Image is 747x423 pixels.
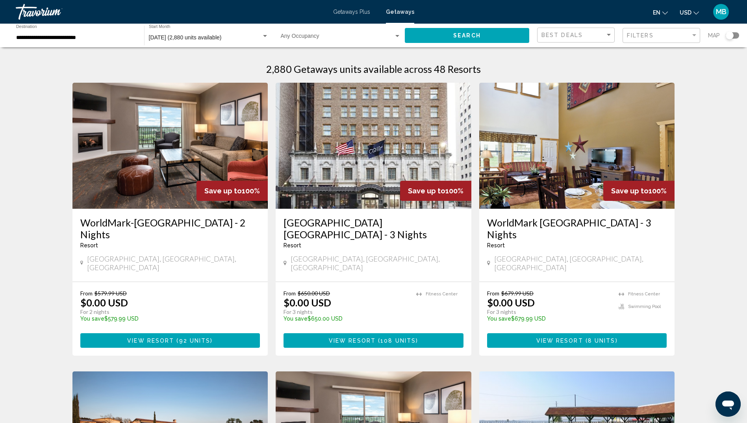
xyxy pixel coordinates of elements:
span: USD [680,9,691,16]
img: DF55I01X.jpg [72,83,268,209]
a: Getaways Plus [333,9,370,15]
span: You save [487,315,511,322]
img: RH67E01L.jpg [276,83,471,209]
button: Change currency [680,7,699,18]
p: For 3 nights [487,308,611,315]
div: 100% [196,181,268,201]
span: Save up to [611,187,649,195]
span: From [80,290,93,297]
p: $579.99 USD [80,315,252,322]
span: Resort [487,242,505,249]
span: Swimming Pool [628,304,661,309]
span: Resort [284,242,301,249]
span: View Resort [127,338,174,344]
button: View Resort(92 units) [80,333,260,348]
h1: 2,880 Getaways units available across 48 Resorts [266,63,481,75]
p: For 3 nights [284,308,408,315]
span: $579.99 USD [95,290,127,297]
iframe: Button to launch messaging window [715,391,741,417]
span: View Resort [329,338,376,344]
span: Best Deals [541,32,583,38]
a: WorldMark-[GEOGRAPHIC_DATA] - 2 Nights [80,217,260,240]
span: Fitness Center [628,291,660,297]
div: 100% [603,181,675,201]
span: You save [80,315,104,322]
a: WorldMark [GEOGRAPHIC_DATA] - 3 Nights [487,217,667,240]
span: 8 units [588,338,615,344]
div: 100% [400,181,471,201]
button: View Resort(108 units) [284,333,463,348]
mat-select: Sort by [541,32,612,39]
img: A867I01X.jpg [479,83,675,209]
span: View Resort [536,338,583,344]
span: 108 units [380,338,416,344]
button: Search [405,28,529,43]
span: ( ) [583,338,618,344]
span: Save up to [408,187,445,195]
span: [GEOGRAPHIC_DATA], [GEOGRAPHIC_DATA], [GEOGRAPHIC_DATA] [494,254,667,272]
span: Fitness Center [426,291,458,297]
span: Resort [80,242,98,249]
span: Map [708,30,720,41]
a: Getaways [386,9,414,15]
span: $650.00 USD [298,290,330,297]
p: $0.00 USD [284,297,331,308]
span: [DATE] (2,880 units available) [149,34,222,41]
span: You save [284,315,308,322]
span: Filters [627,32,654,39]
button: User Menu [711,4,731,20]
span: en [653,9,660,16]
p: $0.00 USD [487,297,535,308]
span: MB [716,8,727,16]
span: [GEOGRAPHIC_DATA], [GEOGRAPHIC_DATA], [GEOGRAPHIC_DATA] [291,254,463,272]
button: View Resort(8 units) [487,333,667,348]
p: $679.99 USD [487,315,611,322]
a: Travorium [16,4,325,20]
span: Save up to [204,187,242,195]
p: $650.00 USD [284,315,408,322]
button: Filter [623,28,700,44]
span: ( ) [376,338,418,344]
span: $679.99 USD [501,290,534,297]
span: [GEOGRAPHIC_DATA], [GEOGRAPHIC_DATA], [GEOGRAPHIC_DATA] [87,254,260,272]
p: For 2 nights [80,308,252,315]
span: Search [453,33,481,39]
a: [GEOGRAPHIC_DATA] [GEOGRAPHIC_DATA] - 3 Nights [284,217,463,240]
span: From [284,290,296,297]
p: $0.00 USD [80,297,128,308]
button: Change language [653,7,668,18]
span: ( ) [174,338,213,344]
span: From [487,290,499,297]
span: 92 units [179,338,211,344]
